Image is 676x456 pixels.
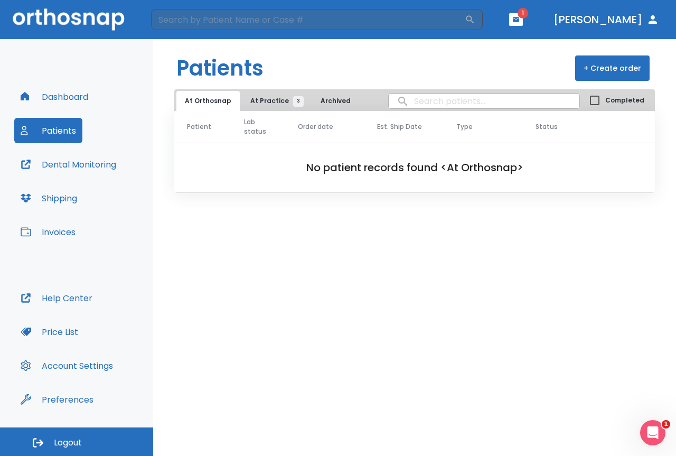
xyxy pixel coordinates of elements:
[298,122,333,132] span: Order date
[14,185,83,211] button: Shipping
[662,420,670,429] span: 1
[176,52,264,84] h1: Patients
[575,55,650,81] button: + Create order
[549,10,663,29] button: [PERSON_NAME]
[293,96,304,107] span: 3
[456,122,473,132] span: Type
[187,122,211,132] span: Patient
[518,8,528,18] span: 1
[640,420,665,445] iframe: Intercom live chat
[536,122,558,132] span: Status
[13,8,125,30] img: Orthosnap
[14,319,84,345] button: Price List
[176,91,359,111] div: tabs
[244,117,273,136] span: Lab status
[14,387,100,412] button: Preferences
[14,285,99,311] button: Help Center
[14,84,95,109] button: Dashboard
[605,96,644,105] span: Completed
[151,9,465,30] input: Search by Patient Name or Case #
[191,160,638,175] h2: No patient records found <At Orthosnap>
[14,118,82,143] button: Patients
[176,91,240,111] button: At Orthosnap
[14,353,119,378] button: Account Settings
[389,91,579,111] input: search
[54,437,82,449] span: Logout
[14,152,123,177] button: Dental Monitoring
[377,122,422,132] span: Est. Ship Date
[309,91,362,111] button: Archived
[14,219,82,245] button: Invoices
[250,96,298,106] span: At Practice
